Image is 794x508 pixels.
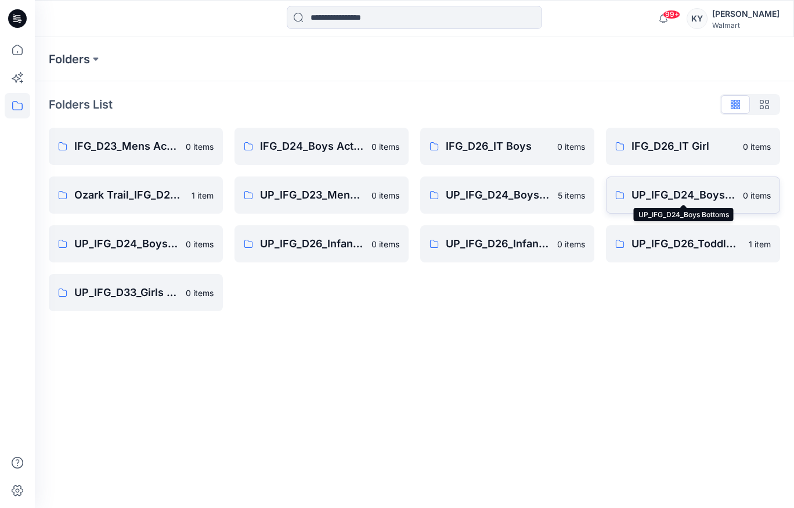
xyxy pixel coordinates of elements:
[74,138,179,154] p: IFG_D23_Mens Active
[186,287,214,299] p: 0 items
[420,176,594,214] a: UP_IFG_D24_Boys Active5 items
[260,236,364,252] p: UP_IFG_D26_Infant_Toddler Boy
[74,236,179,252] p: UP_IFG_D24_Boys Outerwear
[234,225,409,262] a: UP_IFG_D26_Infant_Toddler Boy0 items
[557,140,585,153] p: 0 items
[234,128,409,165] a: IFG_D24_Boys Active0 items
[712,21,779,30] div: Walmart
[186,140,214,153] p: 0 items
[606,128,780,165] a: IFG_D26_IT Girl0 items
[663,10,680,19] span: 99+
[186,238,214,250] p: 0 items
[446,138,550,154] p: IFG_D26_IT Boys
[743,189,771,201] p: 0 items
[371,238,399,250] p: 0 items
[446,236,550,252] p: UP_IFG_D26_Infant_Toddler Girl
[557,238,585,250] p: 0 items
[74,187,185,203] p: Ozark Trail_IFG_D23_Mens Outdoor
[631,236,742,252] p: UP_IFG_D26_Toddler Boys Outerwear
[49,128,223,165] a: IFG_D23_Mens Active0 items
[749,238,771,250] p: 1 item
[49,51,90,67] a: Folders
[49,274,223,311] a: UP_IFG_D33_Girls Outerwear0 items
[606,225,780,262] a: UP_IFG_D26_Toddler Boys Outerwear1 item
[420,225,594,262] a: UP_IFG_D26_Infant_Toddler Girl0 items
[260,187,364,203] p: UP_IFG_D23_Mens Active
[631,138,736,154] p: IFG_D26_IT Girl
[371,140,399,153] p: 0 items
[558,189,585,201] p: 5 items
[74,284,179,301] p: UP_IFG_D33_Girls Outerwear
[192,189,214,201] p: 1 item
[446,187,551,203] p: UP_IFG_D24_Boys Active
[49,96,113,113] p: Folders List
[420,128,594,165] a: IFG_D26_IT Boys0 items
[606,176,780,214] a: UP_IFG_D24_Boys Bottoms0 items
[234,176,409,214] a: UP_IFG_D23_Mens Active0 items
[631,187,736,203] p: UP_IFG_D24_Boys Bottoms
[743,140,771,153] p: 0 items
[371,189,399,201] p: 0 items
[260,138,364,154] p: IFG_D24_Boys Active
[687,8,708,29] div: KY
[49,225,223,262] a: UP_IFG_D24_Boys Outerwear0 items
[712,7,779,21] div: [PERSON_NAME]
[49,176,223,214] a: Ozark Trail_IFG_D23_Mens Outdoor1 item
